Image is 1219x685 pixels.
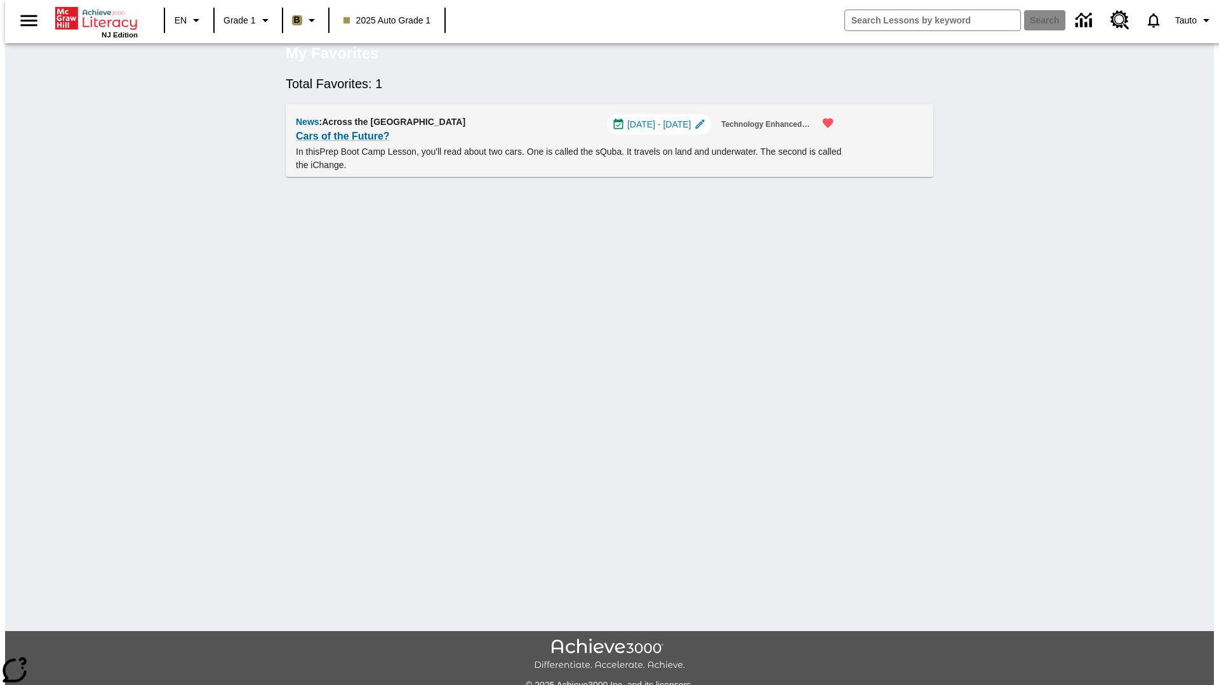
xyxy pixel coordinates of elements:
[319,117,466,127] span: : Across the [GEOGRAPHIC_DATA]
[218,9,278,32] button: Grade: Grade 1, Select a grade
[721,118,811,131] span: Technology Enhanced Item
[223,14,256,27] span: Grade 1
[296,127,390,145] a: Cars of the Future?
[55,4,138,39] div: Home
[296,147,841,170] testabrev: Prep Boot Camp Lesson, you'll read about two cars. One is called the sQuba. It travels on land an...
[175,14,187,27] span: EN
[296,145,842,172] p: In this
[286,43,379,63] h5: My Favorites
[1103,3,1137,37] a: Resource Center, Will open in new tab
[102,31,138,39] span: NJ Edition
[1175,14,1197,27] span: Tauto
[845,10,1020,30] input: search field
[343,14,431,27] span: 2025 Auto Grade 1
[1137,4,1170,37] a: Notifications
[814,109,842,137] button: Remove from Favorites
[1170,9,1219,32] button: Profile/Settings
[607,114,711,134] div: Jul 01 - Aug 01 Choose Dates
[296,117,319,127] span: News
[716,114,816,135] button: Technology Enhanced Item
[627,118,691,131] span: [DATE] - [DATE]
[10,2,48,39] button: Open side menu
[169,9,210,32] button: Language: EN, Select a language
[294,12,300,28] span: B
[287,9,324,32] button: Boost Class color is light brown. Change class color
[1068,3,1103,38] a: Data Center
[55,6,138,31] a: Home
[534,639,685,671] img: Achieve3000 Differentiate Accelerate Achieve
[286,74,933,94] h6: Total Favorites: 1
